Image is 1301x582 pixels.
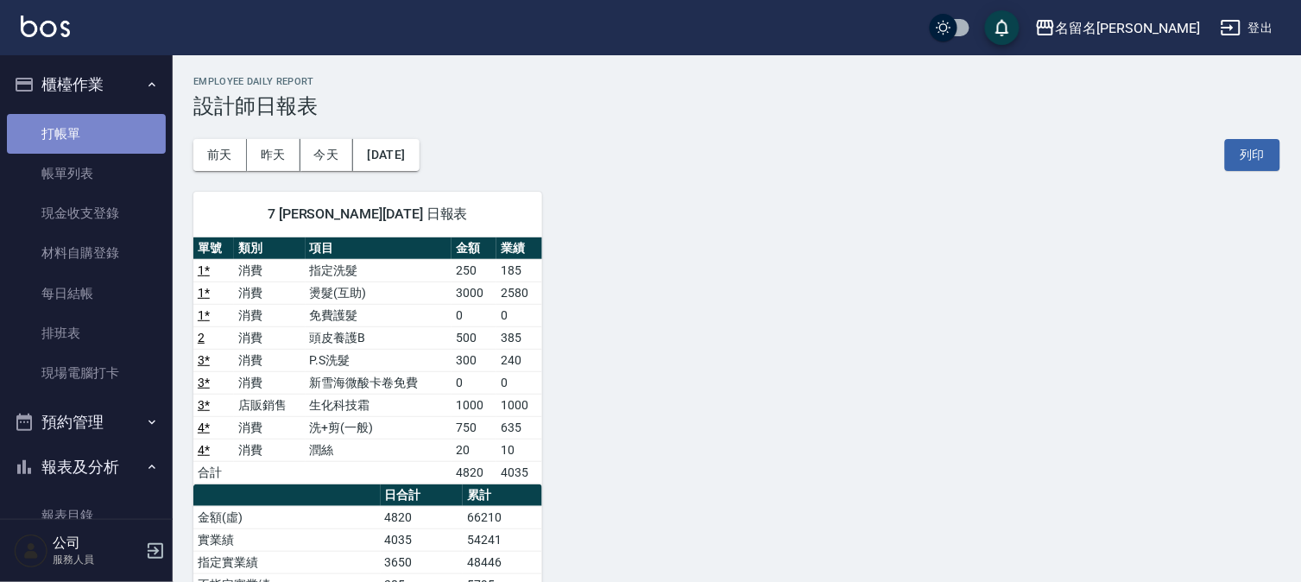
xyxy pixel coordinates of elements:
a: 2 [198,331,205,345]
button: 名留名[PERSON_NAME] [1028,10,1207,46]
td: 635 [496,416,541,439]
button: 今天 [300,139,354,171]
td: 2580 [496,282,541,304]
td: 0 [496,371,541,394]
td: P.S洗髮 [306,349,452,371]
h5: 公司 [53,535,141,552]
td: 燙髮(互助) [306,282,452,304]
td: 4035 [496,461,541,484]
button: 報表及分析 [7,445,166,490]
td: 潤絲 [306,439,452,461]
th: 單號 [193,237,234,260]
td: 750 [452,416,496,439]
td: 250 [452,259,496,282]
td: 1000 [496,394,541,416]
td: 金額(虛) [193,506,381,528]
td: 3000 [452,282,496,304]
td: 指定洗髮 [306,259,452,282]
td: 消費 [234,439,305,461]
td: 4820 [381,506,464,528]
th: 項目 [306,237,452,260]
th: 業績 [496,237,541,260]
td: 48446 [463,551,542,573]
td: 66210 [463,506,542,528]
button: 前天 [193,139,247,171]
td: 1000 [452,394,496,416]
td: 240 [496,349,541,371]
h2: Employee Daily Report [193,76,1280,87]
span: 7 [PERSON_NAME][DATE] 日報表 [214,206,521,223]
button: save [985,10,1020,45]
td: 免費護髮 [306,304,452,326]
p: 服務人員 [53,552,141,567]
td: 0 [452,304,496,326]
td: 消費 [234,349,305,371]
a: 帳單列表 [7,154,166,193]
td: 4035 [381,528,464,551]
div: 名留名[PERSON_NAME] [1056,17,1200,39]
a: 報表目錄 [7,496,166,535]
td: 20 [452,439,496,461]
button: [DATE] [353,139,419,171]
td: 385 [496,326,541,349]
h3: 設計師日報表 [193,94,1280,118]
td: 合計 [193,461,234,484]
td: 消費 [234,326,305,349]
a: 材料自購登錄 [7,233,166,273]
button: 昨天 [247,139,300,171]
td: 指定實業績 [193,551,381,573]
td: 消費 [234,259,305,282]
a: 排班表 [7,313,166,353]
td: 實業績 [193,528,381,551]
td: 新雪海微酸卡卷免費 [306,371,452,394]
th: 類別 [234,237,305,260]
button: 預約管理 [7,400,166,445]
td: 3650 [381,551,464,573]
td: 生化科技霜 [306,394,452,416]
td: 消費 [234,304,305,326]
td: 10 [496,439,541,461]
td: 消費 [234,371,305,394]
img: Person [14,534,48,568]
td: 消費 [234,282,305,304]
a: 現場電腦打卡 [7,353,166,393]
img: Logo [21,16,70,37]
th: 累計 [463,484,542,507]
th: 日合計 [381,484,464,507]
table: a dense table [193,237,542,484]
button: 登出 [1214,12,1280,44]
a: 打帳單 [7,114,166,154]
td: 0 [452,371,496,394]
button: 列印 [1225,139,1280,171]
td: 4820 [452,461,496,484]
td: 300 [452,349,496,371]
a: 每日結帳 [7,274,166,313]
td: 頭皮養護B [306,326,452,349]
td: 0 [496,304,541,326]
td: 洗+剪(一般) [306,416,452,439]
a: 現金收支登錄 [7,193,166,233]
button: 櫃檯作業 [7,62,166,107]
th: 金額 [452,237,496,260]
td: 消費 [234,416,305,439]
td: 500 [452,326,496,349]
td: 店販銷售 [234,394,305,416]
td: 185 [496,259,541,282]
td: 54241 [463,528,542,551]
